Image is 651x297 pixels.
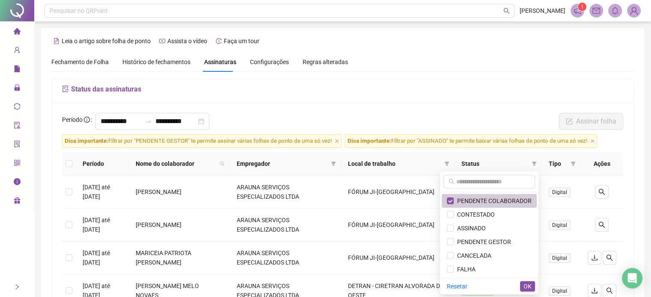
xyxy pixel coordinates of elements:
[62,85,69,92] span: file-sync
[549,188,571,197] span: Digital
[532,161,537,166] span: filter
[454,252,491,259] span: CANCELADA
[14,137,21,154] span: solution
[65,138,108,144] span: Dica importante:
[549,286,571,296] span: Digital
[606,287,613,294] span: search
[62,116,83,123] span: Período
[447,282,467,291] span: Resetar
[129,209,230,241] td: [PERSON_NAME]
[230,176,341,209] td: ARAUNA SERVIÇOS ESPECIALIZADOS LTDA
[51,59,109,65] span: Fechamento de Folha
[559,113,623,130] button: Assinar folha
[224,38,259,44] span: Faça um tour
[14,24,21,41] span: home
[216,38,222,44] span: history
[569,157,577,170] span: filter
[520,281,535,291] button: OK
[591,254,598,261] span: download
[145,118,152,125] span: to
[454,238,511,245] span: PENDENTE GESTOR
[592,7,600,15] span: mail
[598,188,605,195] span: search
[598,221,605,228] span: search
[578,3,586,11] sup: 1
[62,38,151,44] span: Leia o artigo sobre folha de ponto
[76,241,129,274] td: [DATE] até [DATE]
[443,281,471,291] button: Resetar
[145,118,152,125] span: swap-right
[230,209,341,241] td: ARAUNA SERVIÇOS ESPECIALIZADOS LTDA
[303,59,348,65] span: Regras alteradas
[129,241,230,274] td: MARICEIA PATRIOTA [PERSON_NAME]
[76,209,129,241] td: [DATE] até [DATE]
[549,159,567,168] span: Tipo
[341,241,455,274] td: FÓRUM JI-[GEOGRAPHIC_DATA]
[341,209,455,241] td: FÓRUM JI-[GEOGRAPHIC_DATA]
[454,225,486,232] span: ASSINADO
[218,157,226,170] span: search
[348,138,391,144] span: Dica importante:
[590,139,595,143] span: close
[220,161,225,166] span: search
[54,38,59,44] span: file-text
[591,287,598,294] span: download
[571,161,576,166] span: filter
[454,197,532,204] span: PENDENTE COLABORADOR
[76,176,129,209] td: [DATE] até [DATE]
[444,161,449,166] span: filter
[14,99,21,116] span: sync
[611,7,619,15] span: bell
[341,176,455,209] td: FÓRUM JI-[GEOGRAPHIC_DATA]
[204,59,236,65] span: Assinaturas
[606,254,613,261] span: search
[14,80,21,97] span: lock
[84,117,90,123] span: info-circle
[335,139,339,143] span: close
[14,156,21,173] span: qrcode
[62,84,623,94] h5: Status das assinaturas
[329,157,338,170] span: filter
[520,6,565,15] span: [PERSON_NAME]
[167,38,207,44] span: Assista o vídeo
[461,159,528,168] span: Status
[122,59,190,65] span: Histórico de fechamentos
[549,253,571,263] span: Digital
[549,221,571,230] span: Digital
[345,134,597,148] span: Filtrar por "ASSINADO" te permite baixar várias folhas de ponto de uma só vez!
[14,174,21,191] span: info-circle
[136,159,216,168] span: Nome do colaborador
[348,159,441,168] span: Local de trabalho
[230,241,341,274] td: ARAUNA SERVIÇOS ESPECIALIZADOS LTDA
[581,152,623,176] th: Ações
[159,38,165,44] span: youtube
[129,176,230,209] td: [PERSON_NAME]
[622,268,642,288] div: Open Intercom Messenger
[14,118,21,135] span: audit
[62,134,342,148] span: Filtrar por "PENDENTE GESTOR" te permite assinar várias folhas de ponto de uma só vez!
[523,282,532,291] span: OK
[14,43,21,60] span: user-add
[14,284,20,290] span: right
[581,4,584,10] span: 1
[574,7,581,15] span: notification
[530,157,538,170] span: filter
[627,4,640,17] img: 73518
[443,157,451,170] span: filter
[331,161,336,166] span: filter
[449,179,455,185] span: search
[503,8,510,14] span: search
[454,266,476,273] span: FALHA
[14,193,21,210] span: gift
[14,62,21,79] span: file
[237,159,327,168] span: Empregador
[250,59,289,65] span: Configurações
[454,211,495,218] span: CONTESTADO
[76,152,129,176] th: Período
